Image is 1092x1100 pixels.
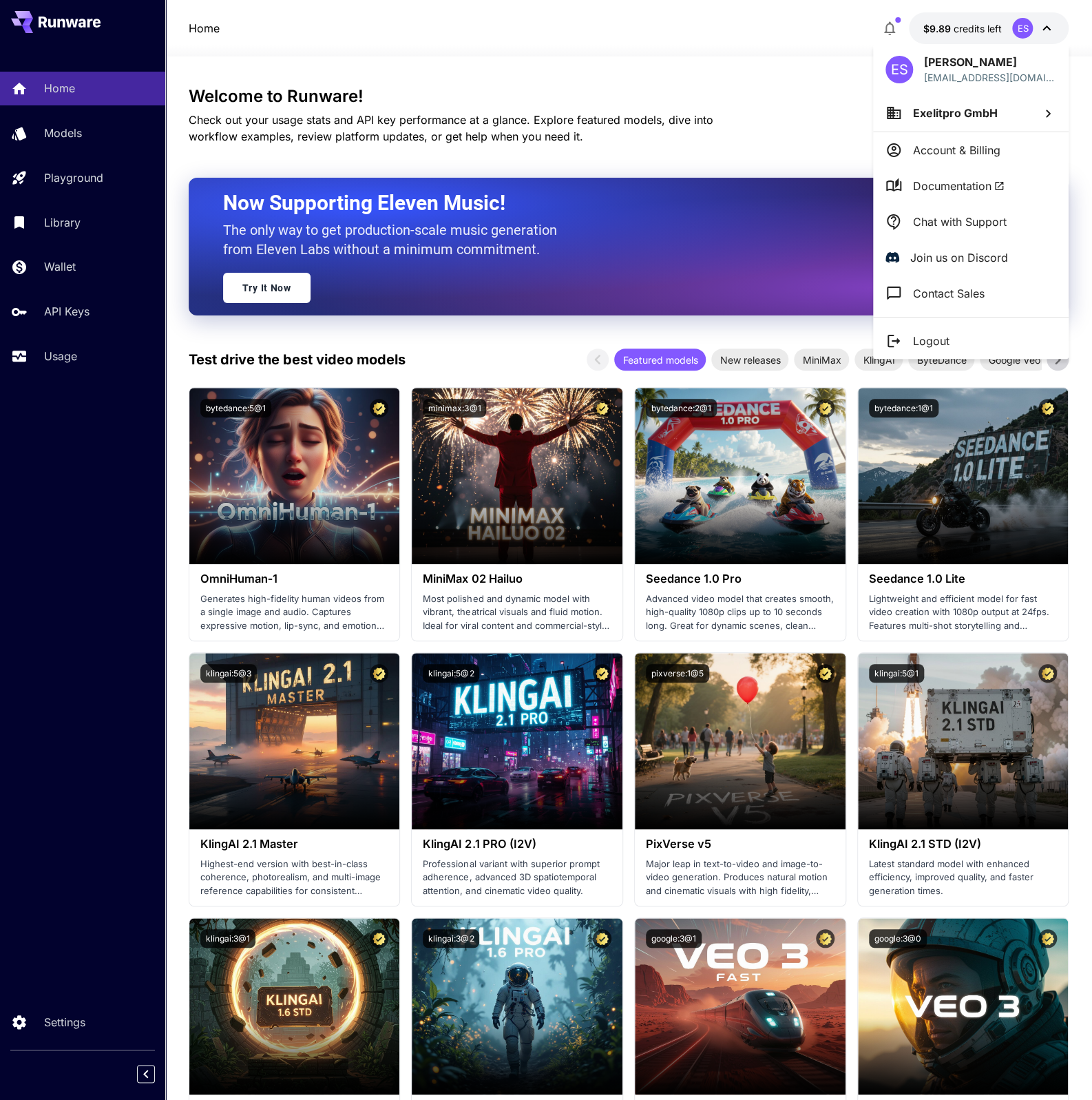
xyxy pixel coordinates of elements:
[924,54,1056,70] p: [PERSON_NAME]
[913,285,985,302] p: Contact Sales
[910,249,1008,266] p: Join us on Discord
[913,178,1005,194] span: Documentation
[913,333,949,349] p: Logout
[873,94,1069,132] button: Exelitpro GmbH
[924,70,1056,85] p: [EMAIL_ADDRESS][DOMAIN_NAME]
[913,106,998,120] span: Exelitpro GmbH
[913,214,1007,230] p: Chat with Support
[885,56,913,83] div: ES
[924,70,1056,85] div: ai@exelitpro.com
[913,142,1000,158] p: Account & Billing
